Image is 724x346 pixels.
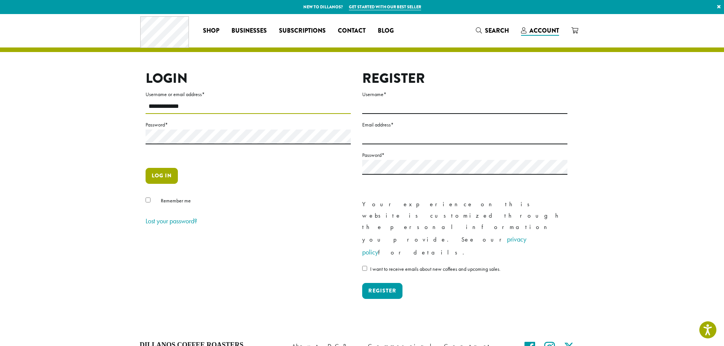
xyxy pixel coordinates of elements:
h2: Register [362,70,567,87]
a: privacy policy [362,235,526,256]
input: I want to receive emails about new coffees and upcoming sales. [362,266,367,271]
a: Shop [197,25,225,37]
span: Subscriptions [279,26,326,36]
h2: Login [146,70,351,87]
button: Register [362,283,402,299]
span: Remember me [161,197,191,204]
label: Username [362,90,567,99]
span: Shop [203,26,219,36]
span: Search [485,26,509,35]
a: Get started with our best seller [349,4,421,10]
label: Password [146,120,351,130]
label: Username or email address [146,90,351,99]
span: Blog [378,26,394,36]
p: Your experience on this website is customized through the personal information you provide. See o... [362,199,567,259]
label: Password [362,150,567,160]
span: Businesses [231,26,267,36]
button: Log in [146,168,178,184]
label: Email address [362,120,567,130]
span: Account [529,26,559,35]
span: Contact [338,26,366,36]
a: Search [470,24,515,37]
a: Lost your password? [146,216,197,225]
span: I want to receive emails about new coffees and upcoming sales. [370,265,501,272]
